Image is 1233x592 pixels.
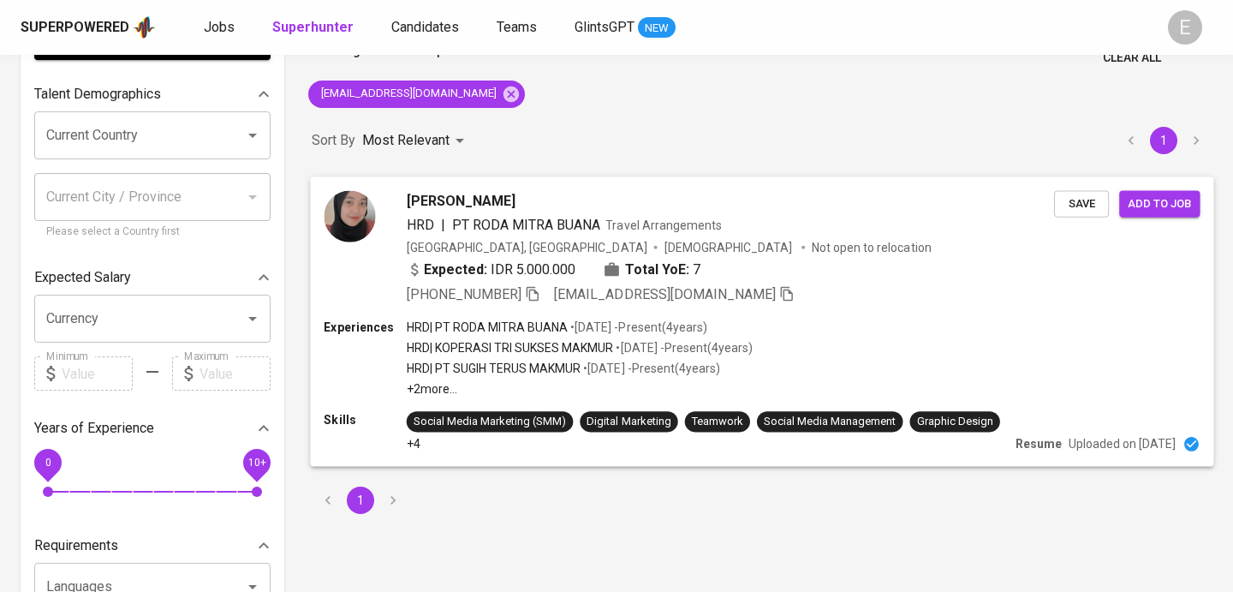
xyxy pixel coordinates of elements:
div: Requirements [34,529,271,563]
p: +2 more ... [407,380,753,398]
div: Expected Salary [34,260,271,295]
a: Candidates [391,17,462,39]
div: Social Media Management [764,414,896,430]
div: E [1168,10,1202,45]
span: [DEMOGRAPHIC_DATA] [664,238,795,255]
p: • [DATE] - Present ( 4 years ) [613,339,752,356]
span: 10+ [247,457,265,469]
a: Superhunter [272,17,357,39]
div: Social Media Marketing (SMM) [414,414,567,430]
p: Experiences [324,319,406,336]
div: Talent Demographics [34,77,271,111]
div: [GEOGRAPHIC_DATA], [GEOGRAPHIC_DATA] [407,238,647,255]
span: Jobs [204,19,235,35]
span: | [441,214,445,235]
b: Total YoE: [625,259,689,279]
a: GlintsGPT NEW [575,17,676,39]
span: [PERSON_NAME] [407,190,515,211]
div: Most Relevant [362,125,470,157]
div: Graphic Design [917,414,993,430]
div: Digital Marketing [587,414,670,430]
nav: pagination navigation [312,487,409,514]
nav: pagination navigation [1115,127,1212,154]
span: Add to job [1128,194,1191,213]
p: • [DATE] - Present ( 4 years ) [568,319,706,336]
b: Expected: [424,259,487,279]
p: HRD | PT RODA MITRA BUANA [407,319,569,336]
button: page 1 [1150,127,1177,154]
p: Expected Salary [34,267,131,288]
p: Please select a Country first [46,224,259,241]
span: Candidates [391,19,459,35]
span: Travel Arrangements [605,218,721,231]
span: [PHONE_NUMBER] [407,285,521,302]
button: Add to job [1119,190,1200,217]
div: [EMAIL_ADDRESS][DOMAIN_NAME] [308,81,525,108]
div: IDR 5.000.000 [407,259,576,279]
p: Uploaded on [DATE] [1069,435,1176,452]
b: Superhunter [272,19,354,35]
button: Clear All [1096,42,1168,74]
span: Clear All [1103,47,1161,69]
button: Save [1054,190,1109,217]
span: 0 [45,457,51,469]
p: Requirements [34,535,118,556]
p: HRD | KOPERASI TRI SUKSES MAKMUR [407,339,614,356]
input: Value [62,356,133,391]
a: Jobs [204,17,238,39]
span: NEW [638,20,676,37]
p: • [DATE] - Present ( 4 years ) [581,360,719,377]
p: Resume [1016,435,1062,452]
img: app logo [133,15,156,40]
button: Open [241,123,265,147]
button: Open [241,307,265,331]
img: 427fbcaff5ccb2d5099457ba774ca325.jpeg [324,190,375,242]
span: [EMAIL_ADDRESS][DOMAIN_NAME] [554,285,776,302]
p: Most Relevant [362,130,450,151]
input: Value [200,356,271,391]
span: [EMAIL_ADDRESS][DOMAIN_NAME] [308,86,507,102]
button: page 1 [347,487,374,514]
p: Not open to relocation [812,238,931,255]
span: GlintsGPT [575,19,634,35]
div: Years of Experience [34,411,271,445]
span: PT RODA MITRA BUANA [452,216,601,232]
a: [PERSON_NAME]HRD|PT RODA MITRA BUANATravel Arrangements[GEOGRAPHIC_DATA], [GEOGRAPHIC_DATA][DEMOG... [312,177,1212,466]
div: Teamwork [692,414,743,430]
p: +4 [407,435,420,452]
span: 7 [693,259,700,279]
span: HRD [407,216,434,232]
p: HRD | PT SUGIH TERUS MAKMUR [407,360,581,377]
span: Save [1063,194,1100,213]
p: Years of Experience [34,418,154,439]
div: Superpowered [21,18,129,38]
a: Teams [497,17,540,39]
p: Showing of talent profiles found [312,42,516,74]
p: Skills [324,411,406,428]
a: Superpoweredapp logo [21,15,156,40]
p: Talent Demographics [34,84,161,105]
span: Teams [497,19,537,35]
p: Sort By [312,130,355,151]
